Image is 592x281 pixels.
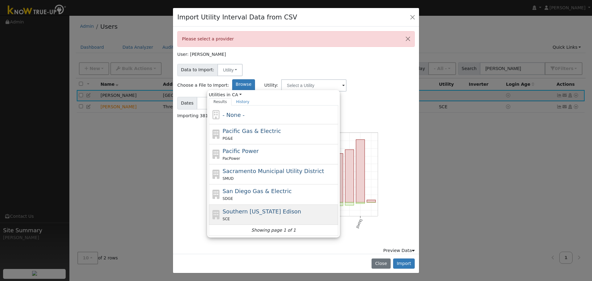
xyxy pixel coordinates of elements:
[334,154,343,203] rect: onclick=""
[223,208,301,215] span: Southern [US_STATE] Edison
[264,82,278,89] span: Utility:
[177,12,297,22] h4: Import Utility Interval Data from CSV
[223,148,259,154] span: Pacific Power
[367,200,376,203] rect: onclick=""
[177,64,218,76] span: Data to Import:
[177,51,226,58] label: User: [PERSON_NAME]
[177,31,415,47] div: Please select a provider
[217,64,243,76] button: Utility
[177,113,415,119] div: Importing 38112 data points
[372,258,390,269] button: Close
[383,247,415,254] div: Preview Data
[223,168,324,174] span: Sacramento Municipal Utility District
[345,150,354,202] rect: onclick=""
[251,227,296,233] i: Showing page 1 of 1
[356,219,363,229] text: [DATE]
[223,128,281,134] span: Pacific Gas & Electric
[223,176,234,181] span: SMUD
[223,196,233,201] span: SDGE
[223,112,245,118] span: - None -
[232,92,242,98] a: CA
[223,188,292,194] span: San Diego Gas & Electric
[345,203,354,206] rect: onclick=""
[356,140,365,203] rect: onclick=""
[356,203,365,204] rect: onclick=""
[281,79,347,92] input: Select a Utility
[232,98,254,105] a: History
[408,13,417,21] button: Close
[223,136,233,141] span: PG&E
[393,258,415,269] button: Import
[177,97,197,110] span: Dates
[401,31,414,47] button: Close
[223,217,230,221] span: SCE
[209,92,338,98] span: Utilities in
[223,156,240,161] span: PacPower
[334,203,343,206] rect: onclick=""
[232,79,255,92] label: Browse
[177,82,229,89] span: Choose a File to Import:
[209,98,232,105] a: Results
